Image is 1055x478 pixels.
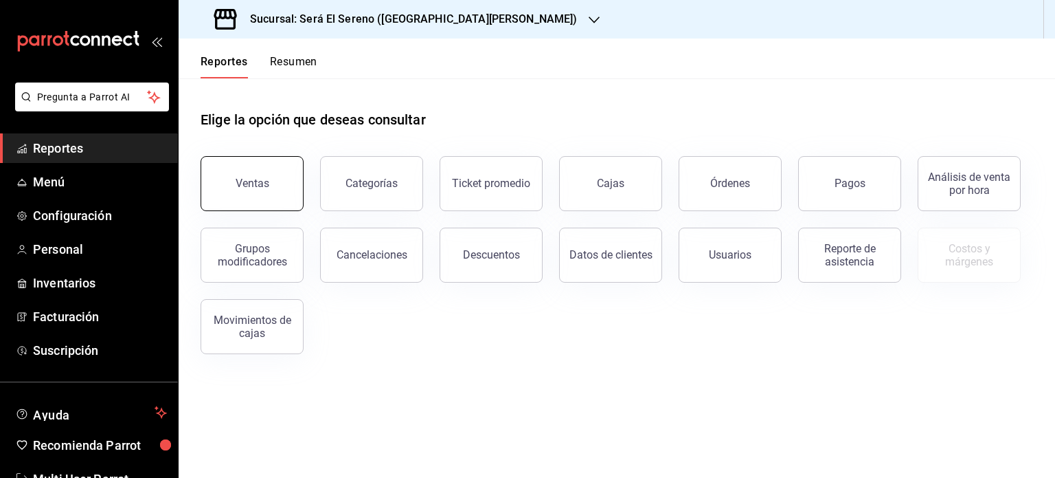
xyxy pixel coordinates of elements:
div: navigation tabs [201,55,317,78]
button: Resumen [270,55,317,78]
div: Grupos modificadores [209,242,295,268]
button: Movimientos de cajas [201,299,304,354]
button: Cancelaciones [320,228,423,283]
h3: Sucursal: Será El Sereno ([GEOGRAPHIC_DATA][PERSON_NAME]) [239,11,578,28]
button: Reporte de asistencia [798,228,901,283]
div: Datos de clientes [569,248,653,261]
button: Pagos [798,156,901,211]
button: Descuentos [440,228,543,283]
span: Personal [33,240,167,259]
button: Análisis de venta por hora [918,156,1021,211]
button: Datos de clientes [559,228,662,283]
button: Ticket promedio [440,156,543,211]
span: Recomienda Parrot [33,436,167,455]
span: Facturación [33,307,167,326]
div: Movimientos de cajas [209,314,295,340]
span: Configuración [33,206,167,225]
button: Cajas [559,156,662,211]
span: Menú [33,173,167,191]
button: Usuarios [679,228,782,283]
span: Ayuda [33,404,149,421]
h1: Elige la opción que deseas consultar [201,109,426,130]
button: Grupos modificadores [201,228,304,283]
div: Análisis de venta por hora [927,171,1012,197]
span: Reportes [33,139,167,157]
div: Ticket promedio [452,177,530,190]
button: Categorías [320,156,423,211]
div: Cajas [597,177,624,190]
div: Ventas [236,177,269,190]
a: Pregunta a Parrot AI [10,100,169,114]
span: Pregunta a Parrot AI [37,90,148,105]
div: Costos y márgenes [927,242,1012,268]
button: Pregunta a Parrot AI [15,83,169,111]
div: Pagos [835,177,865,190]
div: Descuentos [463,248,520,261]
button: Contrata inventarios para ver este reporte [918,228,1021,283]
button: Órdenes [679,156,782,211]
div: Categorías [345,177,398,190]
div: Órdenes [710,177,750,190]
div: Usuarios [709,248,751,261]
div: Reporte de asistencia [807,242,892,268]
button: open_drawer_menu [151,36,162,47]
span: Inventarios [33,274,167,292]
div: Cancelaciones [337,248,407,261]
button: Reportes [201,55,248,78]
button: Ventas [201,156,304,211]
span: Suscripción [33,341,167,360]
